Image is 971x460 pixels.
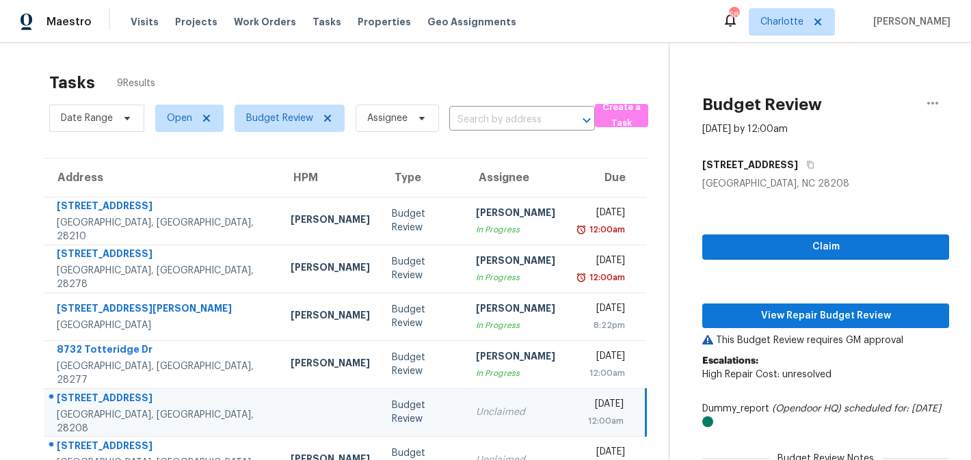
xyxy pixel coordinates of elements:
div: [STREET_ADDRESS][PERSON_NAME] [57,301,269,319]
p: This Budget Review requires GM approval [702,334,949,347]
span: Properties [358,15,411,29]
div: [GEOGRAPHIC_DATA] [57,319,269,332]
span: Create a Task [602,100,641,131]
button: Create a Task [595,104,648,127]
div: Unclaimed [476,405,555,419]
div: 12:00am [577,366,625,380]
div: [STREET_ADDRESS] [57,439,269,456]
i: scheduled for: [DATE] [844,404,941,414]
button: View Repair Budget Review [702,303,949,329]
div: 8732 Totteridge Dr [57,342,269,360]
span: High Repair Cost: unresolved [702,370,832,379]
div: [STREET_ADDRESS] [57,391,269,408]
div: In Progress [476,271,555,284]
div: In Progress [476,366,555,380]
th: Type [381,159,465,197]
div: Budget Review [392,207,454,234]
div: [STREET_ADDRESS] [57,247,269,264]
span: View Repair Budget Review [713,308,938,325]
button: Claim [702,234,949,260]
th: HPM [280,159,381,197]
h2: Tasks [49,76,95,90]
span: Work Orders [234,15,296,29]
span: Tasks [312,17,341,27]
th: Address [44,159,280,197]
div: Dummy_report [702,402,949,429]
span: Assignee [367,111,408,125]
div: [GEOGRAPHIC_DATA], [GEOGRAPHIC_DATA], 28208 [57,408,269,435]
img: Overdue Alarm Icon [576,223,587,236]
div: 58 [729,8,739,22]
div: [DATE] [577,206,625,223]
th: Due [566,159,646,197]
span: Geo Assignments [427,15,516,29]
div: 12:00am [587,271,625,284]
div: [DATE] [577,397,624,414]
div: 8:22pm [577,319,625,332]
div: [GEOGRAPHIC_DATA], NC 28208 [702,177,949,191]
div: [DATE] [577,349,625,366]
div: [GEOGRAPHIC_DATA], [GEOGRAPHIC_DATA], 28278 [57,264,269,291]
b: Escalations: [702,356,758,366]
span: [PERSON_NAME] [868,15,950,29]
div: 12:00am [577,414,624,428]
span: 9 Results [117,77,155,90]
div: [PERSON_NAME] [476,206,555,223]
span: Visits [131,15,159,29]
span: Budget Review [246,111,313,125]
h5: [STREET_ADDRESS] [702,158,798,172]
div: In Progress [476,319,555,332]
div: [PERSON_NAME] [476,254,555,271]
i: (Opendoor HQ) [772,404,841,414]
div: [DATE] [577,254,625,271]
div: [PERSON_NAME] [291,356,370,373]
th: Assignee [465,159,566,197]
div: [DATE] by 12:00am [702,122,788,136]
input: Search by address [449,109,557,131]
img: Overdue Alarm Icon [576,271,587,284]
div: Budget Review [392,351,454,378]
div: [GEOGRAPHIC_DATA], [GEOGRAPHIC_DATA], 28210 [57,216,269,243]
button: Open [577,111,596,130]
button: Copy Address [798,152,816,177]
div: [PERSON_NAME] [291,308,370,325]
div: [PERSON_NAME] [476,349,555,366]
span: Claim [713,239,938,256]
div: [PERSON_NAME] [476,301,555,319]
div: Budget Review [392,398,454,426]
div: Budget Review [392,303,454,330]
div: [STREET_ADDRESS] [57,199,269,216]
div: [DATE] [577,301,625,319]
div: Budget Review [392,255,454,282]
div: In Progress [476,223,555,236]
span: Projects [175,15,217,29]
div: 12:00am [587,223,625,236]
span: Date Range [61,111,113,125]
span: Maestro [46,15,92,29]
h2: Budget Review [702,98,822,111]
span: Open [167,111,192,125]
div: [PERSON_NAME] [291,213,370,230]
span: Charlotte [760,15,803,29]
div: [PERSON_NAME] [291,260,370,278]
div: [GEOGRAPHIC_DATA], [GEOGRAPHIC_DATA], 28277 [57,360,269,387]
